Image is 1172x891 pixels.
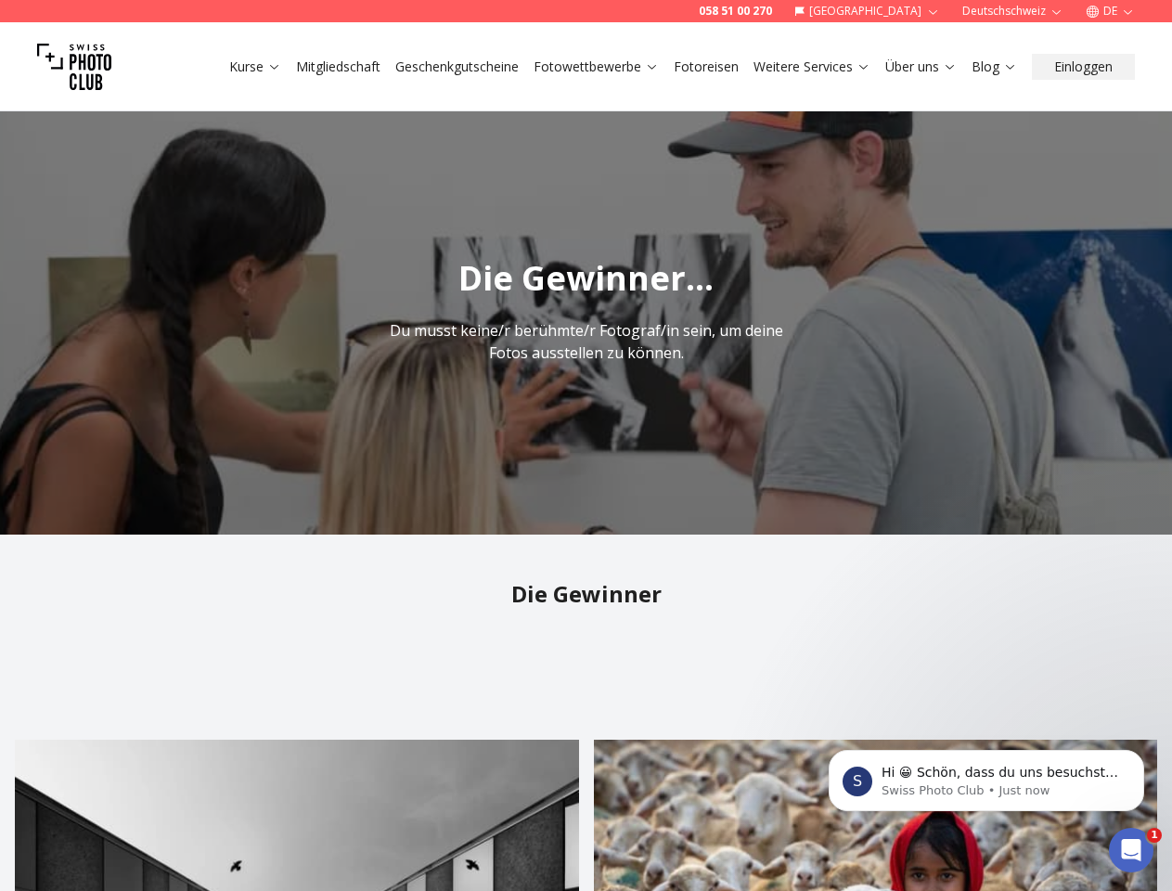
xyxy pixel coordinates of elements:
[885,58,957,76] a: Über uns
[296,58,380,76] a: Mitgliedschaft
[534,58,659,76] a: Fotowettbewerbe
[801,711,1172,841] iframe: Intercom notifications message
[699,4,772,19] a: 058 51 00 270
[388,54,526,80] button: Geschenkgutscheine
[289,54,388,80] button: Mitgliedschaft
[379,319,794,364] p: Du musst keine/r berühmte/r Fotograf/in sein, um deine Fotos ausstellen zu können.
[753,58,870,76] a: Weitere Services
[972,58,1017,76] a: Blog
[526,54,666,80] button: Fotowettbewerbe
[395,58,519,76] a: Geschenkgutscheine
[15,579,1157,609] h2: Die Gewinner
[222,54,289,80] button: Kurse
[1147,828,1162,843] span: 1
[229,58,281,76] a: Kurse
[674,58,739,76] a: Fotoreisen
[666,54,746,80] button: Fotoreisen
[878,54,964,80] button: Über uns
[1109,828,1153,872] iframe: Intercom live chat
[964,54,1024,80] button: Blog
[746,54,878,80] button: Weitere Services
[1032,54,1135,80] button: Einloggen
[37,30,111,104] img: Swiss photo club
